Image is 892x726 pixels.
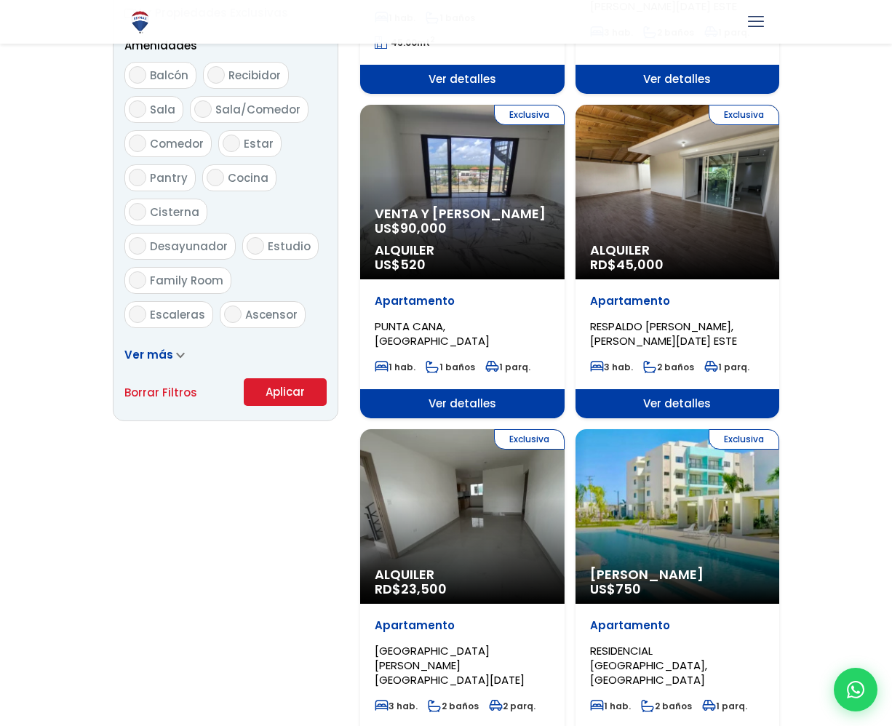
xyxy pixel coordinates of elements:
span: Ver detalles [360,389,565,418]
span: Ver detalles [576,389,780,418]
p: Amenidades [124,36,327,55]
span: [GEOGRAPHIC_DATA][PERSON_NAME][GEOGRAPHIC_DATA][DATE] [375,643,525,687]
input: Comedor [129,135,146,152]
input: Cocina [207,169,224,186]
span: Venta y [PERSON_NAME] [375,207,550,221]
span: 2 baños [641,700,692,712]
span: Comedor [150,136,204,151]
span: Estar [244,136,274,151]
span: RESPALDO [PERSON_NAME], [PERSON_NAME][DATE] ESTE [590,319,737,348]
input: Desayunador [129,237,146,255]
span: Estudio [268,239,311,254]
span: 23,500 [401,580,447,598]
a: Exclusiva Venta y [PERSON_NAME] US$90,000 Alquiler US$520 Apartamento PUNTA CANA, [GEOGRAPHIC_DAT... [360,105,565,418]
p: Apartamento [375,618,550,633]
span: Cisterna [150,204,199,220]
span: 90,000 [400,219,447,237]
span: 2 parq. [489,700,535,712]
span: Exclusiva [709,429,779,450]
span: US$ [375,255,426,274]
span: Pantry [150,170,188,186]
span: 1 baños [426,361,475,373]
span: Family Room [150,273,223,288]
span: [PERSON_NAME] [590,567,765,582]
span: Ver detalles [576,65,780,94]
span: RD$ [375,580,447,598]
img: Logo de REMAX [127,9,153,35]
span: 45,000 [616,255,664,274]
span: 1 parq. [702,700,747,712]
span: RESIDENCIAL [GEOGRAPHIC_DATA], [GEOGRAPHIC_DATA] [590,643,707,687]
input: Escaleras [129,306,146,323]
span: Exclusiva [494,429,565,450]
span: 1 hab. [590,700,631,712]
span: Cocina [228,170,268,186]
span: Ver detalles [360,65,565,94]
a: Ver más [124,347,185,362]
span: Sala [150,102,175,117]
input: Sala/Comedor [194,100,212,118]
a: mobile menu [744,9,768,34]
span: 2 baños [428,700,479,712]
span: 2 baños [643,361,694,373]
span: 520 [400,255,426,274]
input: Pantry [129,169,146,186]
span: Balcón [150,68,188,83]
span: Desayunador [150,239,228,254]
span: Ver más [124,347,173,362]
span: 1 parq. [704,361,749,373]
p: Apartamento [590,618,765,633]
a: Exclusiva Alquiler RD$45,000 Apartamento RESPALDO [PERSON_NAME], [PERSON_NAME][DATE] ESTE 3 hab. ... [576,105,780,418]
p: Apartamento [375,294,550,308]
span: 750 [616,580,641,598]
input: Cisterna [129,203,146,220]
span: Exclusiva [709,105,779,125]
span: 3 hab. [375,700,418,712]
span: 1 parq. [485,361,530,373]
input: Estudio [247,237,264,255]
input: Balcón [129,66,146,84]
input: Family Room [129,271,146,289]
span: RD$ [590,255,664,274]
span: Exclusiva [494,105,565,125]
span: US$ [375,219,447,237]
span: Ascensor [245,307,298,322]
span: 3 hab. [590,361,633,373]
a: Borrar Filtros [124,383,197,402]
input: Ascensor [224,306,242,323]
span: 1 hab. [375,361,415,373]
input: Estar [223,135,240,152]
input: Recibidor [207,66,225,84]
span: Alquiler [375,243,550,258]
button: Aplicar [244,378,327,406]
span: Sala/Comedor [215,102,300,117]
span: Escaleras [150,307,205,322]
span: Alquiler [590,243,765,258]
input: Sala [129,100,146,118]
span: Alquiler [375,567,550,582]
span: PUNTA CANA, [GEOGRAPHIC_DATA] [375,319,490,348]
span: US$ [590,580,641,598]
span: Recibidor [228,68,281,83]
p: Apartamento [590,294,765,308]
